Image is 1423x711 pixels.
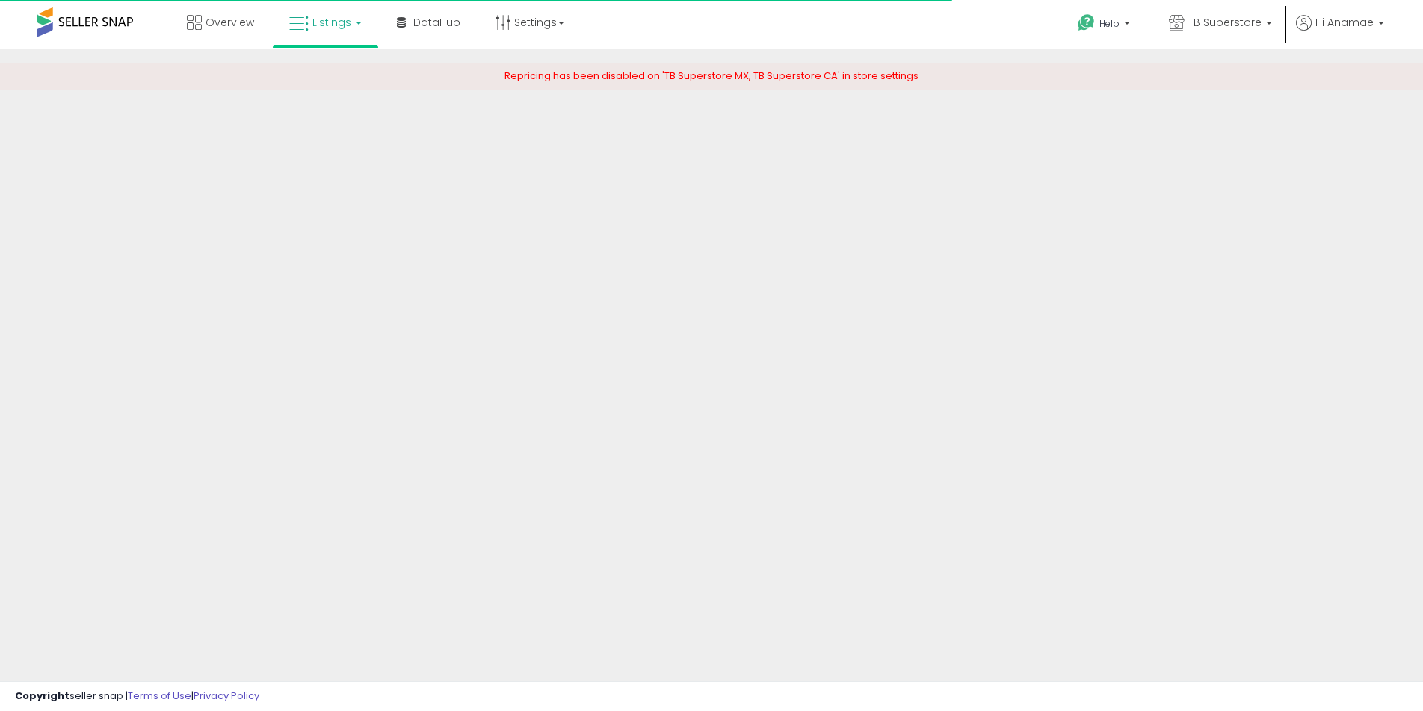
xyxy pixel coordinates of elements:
span: Overview [206,15,254,30]
span: TB Superstore [1188,15,1262,30]
a: Hi Anamae [1296,15,1384,49]
span: Listings [312,15,351,30]
span: Repricing has been disabled on 'TB Superstore MX, TB Superstore CA' in store settings [504,69,919,83]
span: DataHub [413,15,460,30]
span: Hi Anamae [1315,15,1374,30]
a: Help [1066,2,1145,49]
i: Get Help [1077,13,1096,32]
span: Help [1099,17,1120,30]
